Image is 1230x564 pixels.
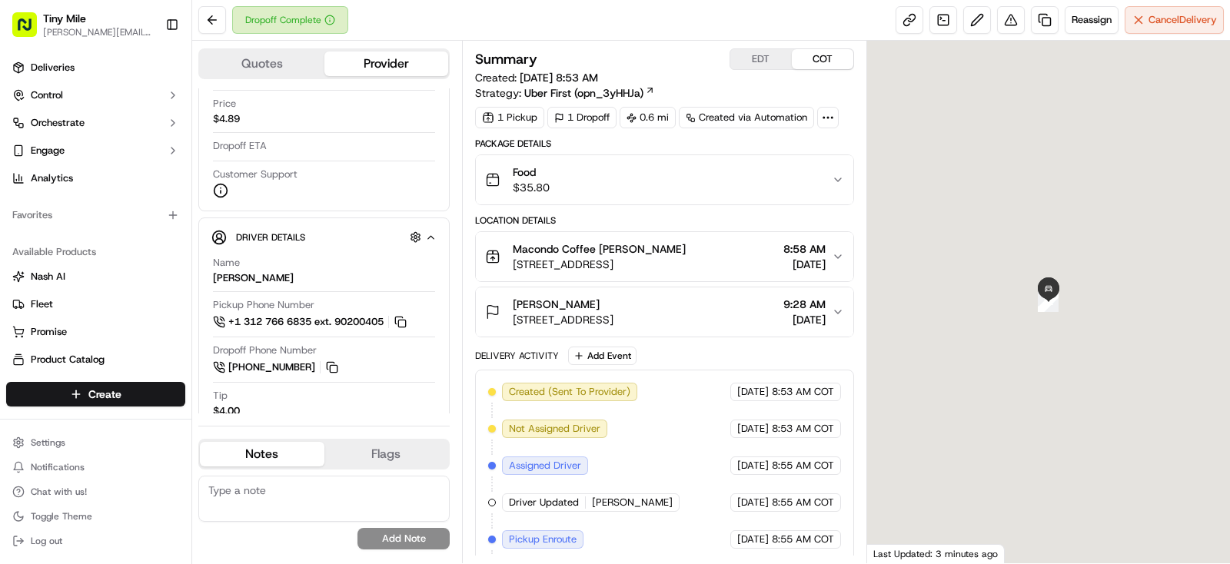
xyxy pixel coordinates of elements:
[6,432,185,453] button: Settings
[6,203,185,227] div: Favorites
[1038,292,1058,312] div: 12
[213,404,240,418] div: $4.00
[324,51,449,76] button: Provider
[475,70,598,85] span: Created:
[213,298,314,312] span: Pickup Phone Number
[228,315,384,329] span: +1 312 766 6835 ext. 90200405
[737,496,769,509] span: [DATE]
[737,385,769,399] span: [DATE]
[15,147,43,174] img: 1736555255976-a54dd68f-1ca7-489b-9aae-adbdc363a1c4
[568,347,637,365] button: Add Event
[475,138,854,150] div: Package Details
[475,52,537,66] h3: Summary
[31,325,67,339] span: Promise
[520,71,598,85] span: [DATE] 8:53 AM
[12,270,179,284] a: Nash AI
[6,166,185,191] a: Analytics
[6,481,185,503] button: Chat with us!
[1039,292,1059,312] div: 22
[213,112,240,126] span: $4.89
[475,85,655,101] div: Strategy:
[1125,6,1224,34] button: CancelDelivery
[737,459,769,473] span: [DATE]
[867,544,1005,563] div: Last Updated: 3 minutes ago
[513,297,600,312] span: [PERSON_NAME]
[6,6,159,43] button: Tiny Mile[PERSON_NAME][EMAIL_ADDRESS]
[52,147,252,162] div: Start new chat
[213,271,294,285] div: [PERSON_NAME]
[476,232,853,281] button: Macondo Coffee [PERSON_NAME][STREET_ADDRESS]8:58 AM[DATE]
[679,107,814,128] a: Created via Automation
[31,61,75,75] span: Deliveries
[772,422,834,436] span: 8:53 AM COT
[6,111,185,135] button: Orchestrate
[88,387,121,402] span: Create
[513,241,686,257] span: Macondo Coffee [PERSON_NAME]
[213,389,228,403] span: Tip
[232,6,348,34] button: Dropoff Complete
[6,292,185,317] button: Fleet
[153,260,186,272] span: Pylon
[31,461,85,473] span: Notifications
[31,353,105,367] span: Product Catalog
[509,459,581,473] span: Assigned Driver
[6,506,185,527] button: Toggle Theme
[772,385,834,399] span: 8:53 AM COT
[145,223,247,238] span: API Documentation
[31,510,92,523] span: Toggle Theme
[6,530,185,552] button: Log out
[509,532,577,546] span: Pickup Enroute
[783,257,826,272] span: [DATE]
[730,49,792,69] button: EDT
[213,168,298,181] span: Customer Support
[324,442,449,466] button: Flags
[513,164,550,180] span: Food
[592,496,673,509] span: [PERSON_NAME]
[213,359,341,376] button: [PHONE_NUMBER]
[6,320,185,344] button: Promise
[211,224,437,250] button: Driver Details
[31,144,65,158] span: Engage
[772,496,834,509] span: 8:55 AM COT
[108,260,186,272] a: Powered byPylon
[6,264,185,289] button: Nash AI
[12,353,179,367] a: Product Catalog
[513,312,613,327] span: [STREET_ADDRESS]
[547,107,617,128] div: 1 Dropoff
[737,422,769,436] span: [DATE]
[524,85,655,101] a: Uber First (opn_3yHHJa)
[15,224,28,237] div: 📗
[213,139,267,153] span: Dropoff ETA
[1065,6,1119,34] button: Reassign
[236,231,305,244] span: Driver Details
[6,138,185,163] button: Engage
[43,11,86,26] button: Tiny Mile
[213,314,409,330] a: +1 312 766 6835 ext. 90200405
[1149,13,1217,27] span: Cancel Delivery
[31,297,53,311] span: Fleet
[31,171,73,185] span: Analytics
[6,456,185,478] button: Notifications
[213,97,236,111] span: Price
[200,51,324,76] button: Quotes
[1072,13,1112,27] span: Reassign
[31,436,65,449] span: Settings
[31,535,62,547] span: Log out
[52,162,194,174] div: We're available if you need us!
[6,240,185,264] div: Available Products
[130,224,142,237] div: 💻
[31,88,63,102] span: Control
[509,385,630,399] span: Created (Sent To Provider)
[40,99,277,115] input: Got a question? Start typing here...
[12,297,179,311] a: Fleet
[509,496,579,509] span: Driver Updated
[213,256,240,270] span: Name
[31,116,85,130] span: Orchestrate
[31,486,87,498] span: Chat with us!
[6,347,185,372] button: Product Catalog
[213,343,317,357] span: Dropoff Phone Number
[6,55,185,80] a: Deliveries
[737,532,769,546] span: [DATE]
